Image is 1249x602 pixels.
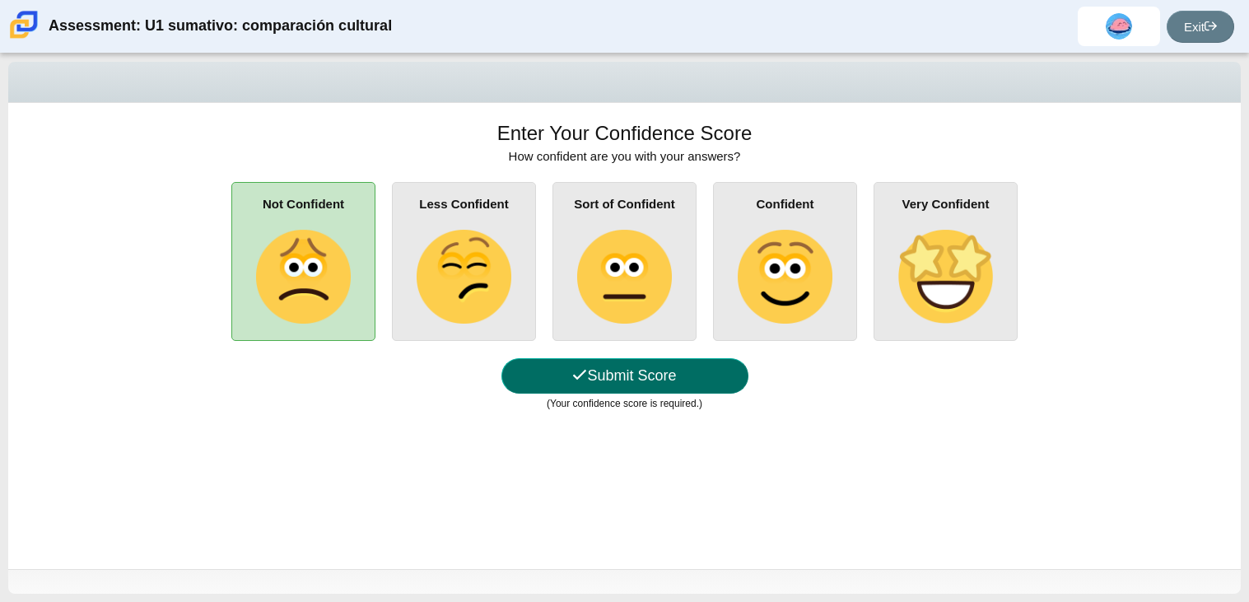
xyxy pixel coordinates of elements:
a: Carmen School of Science & Technology [7,30,41,44]
b: Not Confident [263,197,344,211]
img: slightly-frowning-face.png [256,230,350,324]
a: Exit [1167,11,1234,43]
b: Less Confident [419,197,508,211]
img: confused-face.png [417,230,510,324]
span: How confident are you with your answers? [509,149,741,163]
img: neutral-face.png [577,230,671,324]
img: Carmen School of Science & Technology [7,7,41,42]
img: slightly-smiling-face.png [738,230,832,324]
b: Confident [757,197,814,211]
b: Very Confident [902,197,990,211]
small: (Your confidence score is required.) [547,398,702,409]
img: alonso.reyesestrad.yHoxq9 [1106,13,1132,40]
b: Sort of Confident [574,197,674,211]
button: Submit Score [501,358,748,394]
h1: Enter Your Confidence Score [497,119,753,147]
div: Assessment: U1 sumativo: comparación cultural [49,7,392,46]
img: star-struck-face.png [898,230,992,324]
